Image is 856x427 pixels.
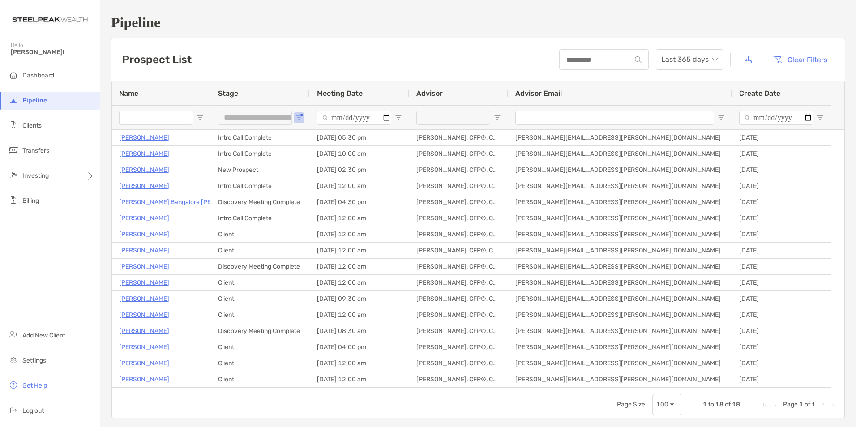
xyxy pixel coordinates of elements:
[119,358,169,369] p: [PERSON_NAME]
[718,114,725,121] button: Open Filter Menu
[11,4,89,36] img: Zoe Logo
[817,114,824,121] button: Open Filter Menu
[732,259,831,274] div: [DATE]
[211,259,310,274] div: Discovery Meeting Complete
[119,196,251,208] a: [PERSON_NAME] Bangalore [PERSON_NAME]
[310,355,409,371] div: [DATE] 12:00 am
[508,243,732,258] div: [PERSON_NAME][EMAIL_ADDRESS][PERSON_NAME][DOMAIN_NAME]
[22,122,42,129] span: Clients
[295,114,303,121] button: Open Filter Menu
[310,178,409,194] div: [DATE] 12:00 am
[635,56,642,63] img: input icon
[310,243,409,258] div: [DATE] 12:00 am
[409,259,508,274] div: [PERSON_NAME], CFP®, CDFA®
[409,226,508,242] div: [PERSON_NAME], CFP®, CDFA®
[211,178,310,194] div: Intro Call Complete
[22,147,49,154] span: Transfers
[395,114,402,121] button: Open Filter Menu
[652,394,681,415] div: Page Size
[310,130,409,145] div: [DATE] 05:30 pm
[766,50,834,69] button: Clear Filters
[409,275,508,290] div: [PERSON_NAME], CFP®, CDFA®
[409,339,508,355] div: [PERSON_NAME], CFP®, CDFA®
[119,374,169,385] a: [PERSON_NAME]
[508,307,732,323] div: [PERSON_NAME][EMAIL_ADDRESS][PERSON_NAME][DOMAIN_NAME]
[8,354,19,365] img: settings icon
[732,162,831,178] div: [DATE]
[508,259,732,274] div: [PERSON_NAME][EMAIL_ADDRESS][PERSON_NAME][DOMAIN_NAME]
[310,162,409,178] div: [DATE] 02:30 pm
[732,130,831,145] div: [DATE]
[119,180,169,192] p: [PERSON_NAME]
[508,355,732,371] div: [PERSON_NAME][EMAIL_ADDRESS][PERSON_NAME][DOMAIN_NAME]
[310,291,409,307] div: [DATE] 09:30 am
[732,178,831,194] div: [DATE]
[732,275,831,290] div: [DATE]
[508,162,732,178] div: [PERSON_NAME][EMAIL_ADDRESS][PERSON_NAME][DOMAIN_NAME]
[310,307,409,323] div: [DATE] 12:00 am
[119,229,169,240] a: [PERSON_NAME]
[732,307,831,323] div: [DATE]
[119,277,169,288] p: [PERSON_NAME]
[211,146,310,162] div: Intro Call Complete
[310,210,409,226] div: [DATE] 12:00 am
[732,371,831,387] div: [DATE]
[119,148,169,159] p: [PERSON_NAME]
[119,213,169,224] p: [PERSON_NAME]
[211,291,310,307] div: Client
[8,195,19,205] img: billing icon
[310,275,409,290] div: [DATE] 12:00 am
[819,401,826,408] div: Next Page
[732,243,831,258] div: [DATE]
[119,89,138,98] span: Name
[732,355,831,371] div: [DATE]
[211,339,310,355] div: Client
[122,53,192,66] h3: Prospect List
[8,94,19,105] img: pipeline icon
[310,226,409,242] div: [DATE] 12:00 am
[11,48,94,56] span: [PERSON_NAME]!
[22,407,44,414] span: Log out
[409,146,508,162] div: [PERSON_NAME], CFP®, CDFA®
[119,293,169,304] a: [PERSON_NAME]
[119,164,169,175] a: [PERSON_NAME]
[708,401,714,408] span: to
[119,132,169,143] p: [PERSON_NAME]
[762,401,769,408] div: First Page
[119,390,169,401] a: [PERSON_NAME]
[8,145,19,155] img: transfers icon
[515,111,714,125] input: Advisor Email Filter Input
[508,323,732,339] div: [PERSON_NAME][EMAIL_ADDRESS][PERSON_NAME][DOMAIN_NAME]
[409,194,508,210] div: [PERSON_NAME], CFP®, CDFA®
[22,72,54,79] span: Dashboard
[22,332,65,339] span: Add New Client
[119,261,169,272] p: [PERSON_NAME]
[22,357,46,364] span: Settings
[310,259,409,274] div: [DATE] 12:00 am
[508,210,732,226] div: [PERSON_NAME][EMAIL_ADDRESS][PERSON_NAME][DOMAIN_NAME]
[812,401,816,408] span: 1
[211,226,310,242] div: Client
[211,388,310,403] div: Client
[310,146,409,162] div: [DATE] 10:00 am
[310,388,409,403] div: [DATE] 10:00 am
[119,325,169,337] a: [PERSON_NAME]
[515,89,562,98] span: Advisor Email
[197,114,204,121] button: Open Filter Menu
[119,309,169,320] a: [PERSON_NAME]
[211,162,310,178] div: New Prospect
[656,401,668,408] div: 100
[732,291,831,307] div: [DATE]
[508,178,732,194] div: [PERSON_NAME][EMAIL_ADDRESS][PERSON_NAME][DOMAIN_NAME]
[409,388,508,403] div: [PERSON_NAME], CFP®, CDFA®
[409,130,508,145] div: [PERSON_NAME], CFP®, CDFA®
[317,89,363,98] span: Meeting Date
[732,339,831,355] div: [DATE]
[22,197,39,205] span: Billing
[725,401,731,408] span: of
[317,111,391,125] input: Meeting Date Filter Input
